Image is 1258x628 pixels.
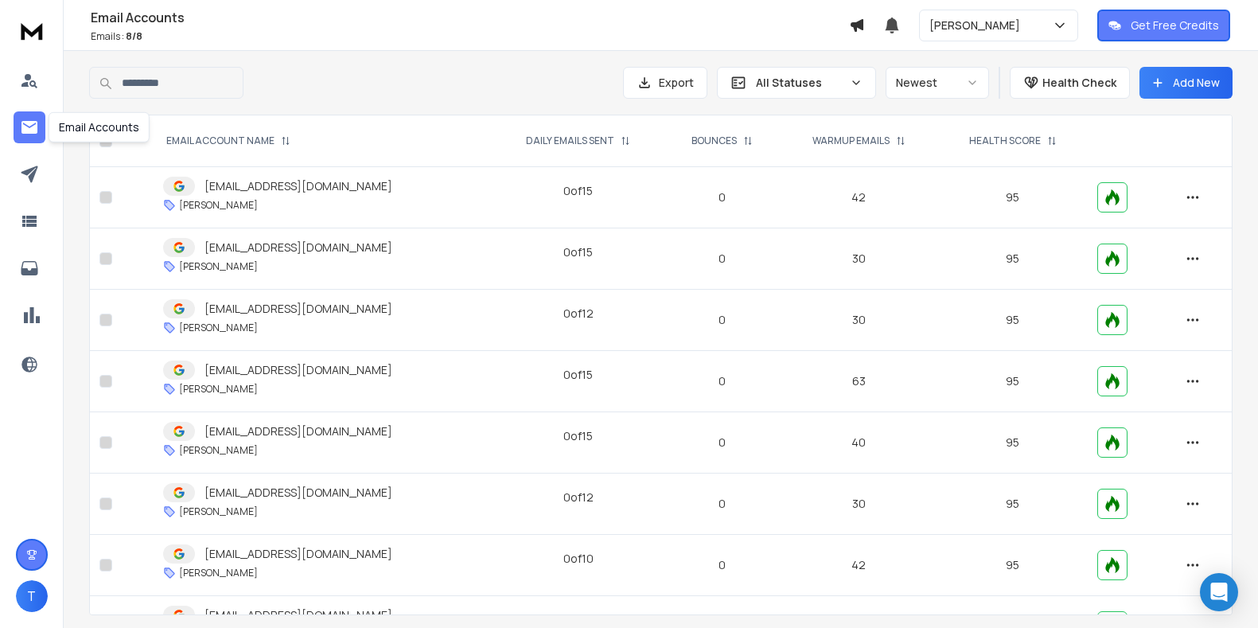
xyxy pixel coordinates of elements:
[204,485,392,501] p: [EMAIL_ADDRESS][DOMAIN_NAME]
[780,474,937,535] td: 30
[563,367,593,383] div: 0 of 15
[886,67,989,99] button: Newest
[780,412,937,474] td: 40
[1010,67,1130,99] button: Health Check
[674,251,770,267] p: 0
[179,444,258,457] p: [PERSON_NAME]
[937,290,1088,351] td: 95
[526,135,614,147] p: DAILY EMAILS SENT
[1139,67,1233,99] button: Add New
[179,505,258,518] p: [PERSON_NAME]
[563,490,594,505] div: 0 of 12
[1131,18,1219,33] p: Get Free Credits
[674,189,770,205] p: 0
[204,607,392,623] p: [EMAIL_ADDRESS][DOMAIN_NAME]
[780,167,937,228] td: 42
[179,322,258,334] p: [PERSON_NAME]
[780,351,937,412] td: 63
[780,290,937,351] td: 30
[16,580,48,612] button: T
[929,18,1026,33] p: [PERSON_NAME]
[563,244,593,260] div: 0 of 15
[937,535,1088,596] td: 95
[179,567,258,579] p: [PERSON_NAME]
[91,8,849,27] h1: Email Accounts
[126,29,142,43] span: 8 / 8
[674,435,770,451] p: 0
[563,612,594,628] div: 0 of 10
[674,496,770,512] p: 0
[49,112,150,142] div: Email Accounts
[937,228,1088,290] td: 95
[937,167,1088,228] td: 95
[563,183,593,199] div: 0 of 15
[179,199,258,212] p: [PERSON_NAME]
[623,67,707,99] button: Export
[756,75,843,91] p: All Statuses
[204,301,392,317] p: [EMAIL_ADDRESS][DOMAIN_NAME]
[563,306,594,322] div: 0 of 12
[937,474,1088,535] td: 95
[937,351,1088,412] td: 95
[1097,10,1230,41] button: Get Free Credits
[780,535,937,596] td: 42
[204,178,392,194] p: [EMAIL_ADDRESS][DOMAIN_NAME]
[674,557,770,573] p: 0
[674,373,770,389] p: 0
[204,546,392,562] p: [EMAIL_ADDRESS][DOMAIN_NAME]
[563,551,594,567] div: 0 of 10
[674,312,770,328] p: 0
[204,362,392,378] p: [EMAIL_ADDRESS][DOMAIN_NAME]
[1200,573,1238,611] div: Open Intercom Messenger
[16,16,48,45] img: logo
[969,135,1041,147] p: HEALTH SCORE
[937,412,1088,474] td: 95
[179,383,258,396] p: [PERSON_NAME]
[563,428,593,444] div: 0 of 15
[691,135,737,147] p: BOUNCES
[91,30,849,43] p: Emails :
[780,228,937,290] td: 30
[204,240,392,255] p: [EMAIL_ADDRESS][DOMAIN_NAME]
[812,135,890,147] p: WARMUP EMAILS
[179,260,258,273] p: [PERSON_NAME]
[166,135,290,147] div: EMAIL ACCOUNT NAME
[1042,75,1116,91] p: Health Check
[204,423,392,439] p: [EMAIL_ADDRESS][DOMAIN_NAME]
